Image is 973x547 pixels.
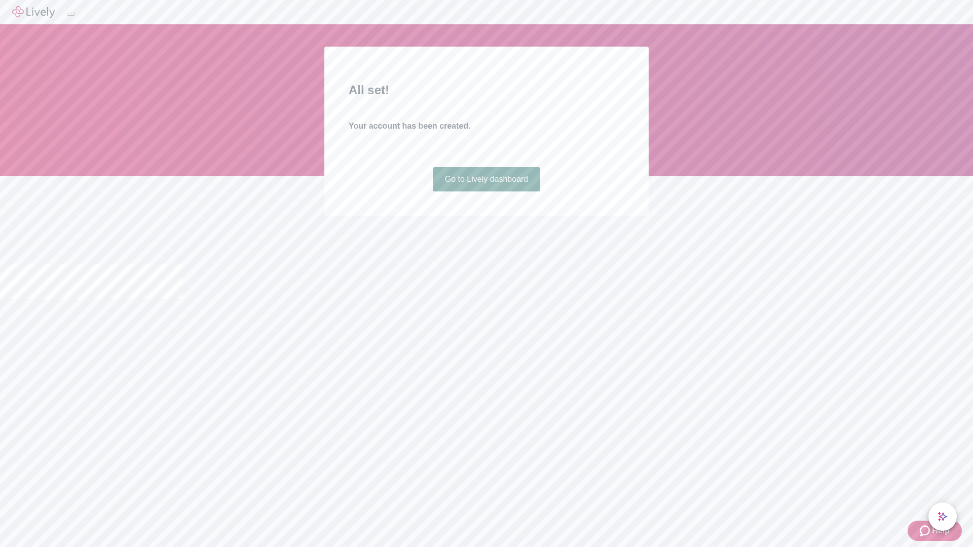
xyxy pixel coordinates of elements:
[928,502,957,531] button: chat
[938,512,948,522] svg: Lively AI Assistant
[349,81,624,99] h2: All set!
[908,521,962,541] button: Zendesk support iconHelp
[920,525,932,537] svg: Zendesk support icon
[67,13,75,16] button: Log out
[433,167,541,191] a: Go to Lively dashboard
[12,6,55,18] img: Lively
[349,120,624,132] h4: Your account has been created.
[932,525,950,537] span: Help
